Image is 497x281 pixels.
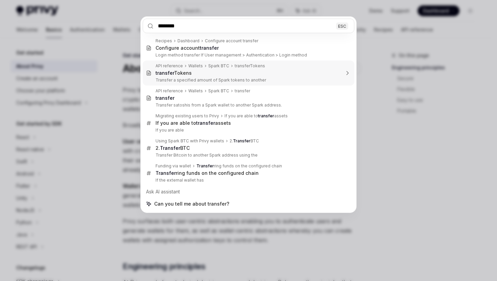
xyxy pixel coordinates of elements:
[224,113,288,119] div: If you are able to assets
[156,120,231,126] div: If you are able to assets
[156,163,191,169] div: Funding via wallet
[156,45,219,51] div: Configure account
[235,88,250,94] div: transfer
[188,88,203,94] div: Wallets
[233,138,251,143] b: Transfer
[208,88,229,94] div: Spark BTC
[160,145,180,151] b: Transfer
[196,163,214,168] b: Transfer
[156,102,340,108] p: Transfer satoshis from a Spark wallet to another Spark address.
[156,178,340,183] p: If the external wallet has
[156,113,219,119] div: Migrating existing users to Privy
[154,201,229,207] span: Can you tell me about transfer?
[230,138,259,144] div: 2. BTC
[196,120,215,126] b: transfer
[336,22,348,29] div: ESC
[156,170,259,176] div: ring funds on the configured chain
[208,63,229,69] div: Spark BTC
[258,113,274,118] b: transfer
[156,127,340,133] p: If you are able
[156,38,172,44] div: Recipes
[188,63,203,69] div: Wallets
[156,95,174,101] b: transfer
[200,45,219,51] b: transfer
[177,38,199,44] div: Dashboard
[156,63,183,69] div: API reference
[235,63,265,69] div: transferTokens
[156,153,340,158] p: Transfer Bitcoin to another Spark address using the
[156,138,224,144] div: Using Spark BTC with Privy wallets
[143,186,354,198] div: Ask AI assistant
[156,70,174,76] b: transfer
[156,77,340,83] p: Transfer a specified amount of Spark tokens to another
[196,163,282,169] div: ring funds on the configured chain
[205,38,258,44] div: Configure account transfer
[156,170,176,176] b: Transfer
[156,52,340,58] p: Login method transfer If User management > Authentication > Login method
[156,70,192,76] div: Tokens
[156,88,183,94] div: API reference
[156,145,190,151] div: 2. BTC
